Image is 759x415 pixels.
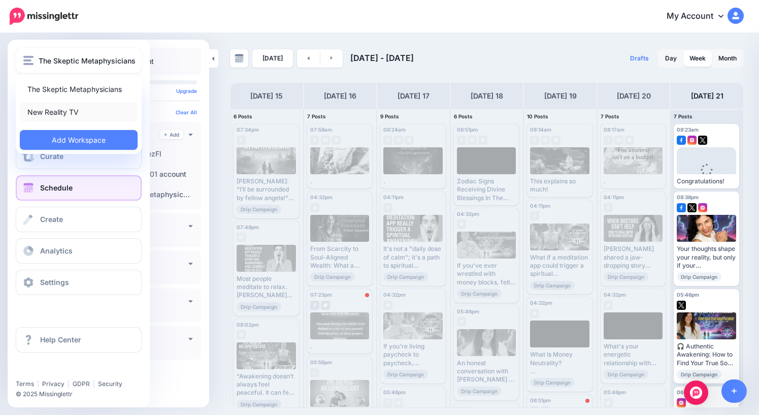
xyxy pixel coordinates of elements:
img: facebook-grey-square.png [530,136,539,145]
img: twitter-grey-square.png [551,136,560,145]
a: Terms [16,380,34,388]
img: instagram-square.png [698,203,707,212]
span: Drip Campaign [530,281,575,290]
div: What if a meditation app could trigger a spiritual awakening… and connect you to extraterrestrial... [530,253,589,278]
span: Drip Campaign [604,272,648,281]
a: Upgrade [176,88,197,94]
div: “Awakening doesn’t always feel peaceful. It can feel like a full-body cosmic upgrade.” – [PERSON_... [237,372,296,397]
span: Analytics [40,246,73,255]
img: facebook-grey-square.png [383,136,392,145]
div: . [310,342,370,350]
img: Missinglettr [10,8,78,25]
div: . [604,177,663,185]
span: 04:32pm [530,300,552,306]
iframe: Twitter Follow Button [16,365,94,375]
span: Schedule [40,183,73,192]
img: instagram-square.png [677,398,686,407]
span: Drip Campaign [530,378,575,387]
span: | [37,380,39,388]
div: 🎧 Authentic Awakening: How to Find Your True Soul Purpose Without Quitting Your Job Read more 👉 [... [677,342,736,367]
span: 05:46pm [383,389,406,395]
span: 7 Posts [674,113,692,119]
img: twitter-grey-square.png [625,136,634,145]
span: 04:32pm [310,194,333,200]
img: instagram-grey-square.png [321,136,330,145]
h4: [DATE] 19 [544,90,577,102]
img: menu.png [23,56,34,65]
a: Drafts [624,49,655,68]
span: 05:56pm [310,359,332,365]
img: facebook-grey-square.png [310,368,319,377]
a: Add [160,130,183,139]
span: Drip Campaign [677,272,721,281]
a: Curate [16,144,142,169]
span: 07:58am [310,126,332,133]
a: GDPR [73,380,90,388]
h4: [DATE] 20 [617,90,651,102]
a: Add Workspace [20,130,138,150]
img: facebook-grey-square.png [604,136,613,145]
span: 04:11pm [604,194,624,200]
img: twitter-square.png [677,301,686,310]
a: Create [16,207,142,232]
div: If you're living paycheck to paycheck, struggling to pay bills, or constantly chasing clients, th... [383,342,443,367]
div: Congratulations! [677,177,736,185]
span: 04:11pm [530,203,550,209]
img: twitter-grey-square.png [604,301,613,310]
span: Drip Campaign [237,400,281,409]
span: Drip Campaign [604,370,648,379]
a: Week [683,50,712,67]
span: 08:38pm [677,194,699,200]
span: Drip Campaign [457,289,502,298]
img: calendar-grey-darker.png [235,54,244,63]
a: My Account [656,4,744,29]
span: 08:14am [530,126,551,133]
span: | [68,380,70,388]
a: Help Center [16,327,142,353]
a: [DATE] [252,49,293,68]
img: instagram-grey-square.png [468,136,477,145]
span: 05:46pm [457,308,479,314]
li: © 2025 Missinglettr [16,389,149,399]
span: Drip Campaign [237,205,281,214]
div: Zodiac Signs Receiving Divine Blessings In The Coming Months [URL][DOMAIN_NAME] [457,177,516,202]
img: instagram-square.png [687,136,697,145]
span: Drip Campaign [310,272,355,281]
img: facebook-grey-square.png [457,136,466,145]
img: twitter-grey-square.png [604,398,613,407]
a: The Skeptic Metaphysicians [20,79,138,99]
span: 08:23am [677,126,699,133]
a: Security [98,380,122,388]
div: This explains so much! [530,177,589,194]
div: An honest conversation with [PERSON_NAME] on spiritual awakening, plant medicine, and why your cu... [457,359,516,384]
img: facebook-grey-square.png [383,398,392,407]
span: 7 Posts [307,113,326,119]
div: From Scarcity to Soul-Aligned Wealth: What a Former Wall Street Exec Taught Us About Money Neutra... [310,245,370,270]
span: Create [40,215,63,224]
a: Schedule [16,175,142,201]
img: twitter-square.png [687,203,697,212]
div: Most people meditate to relax. [PERSON_NAME] meditates to rewire reality. In our newest episode, ... [237,275,296,300]
img: instagram-grey-square.png [394,136,403,145]
img: facebook-square.png [677,203,686,212]
img: facebook-grey-square.png [310,301,319,310]
h4: [DATE] 17 [398,90,430,102]
a: Clear All [176,109,197,115]
img: facebook-grey-square.png [237,136,246,145]
a: Day [659,50,683,67]
img: twitter-grey-square.png [457,317,466,326]
span: [DATE] - [DATE] [350,53,414,63]
div: Open Intercom Messenger [684,380,708,405]
img: instagram-grey-square.png [541,136,550,145]
span: 05:46pm [677,292,699,298]
img: facebook-grey-square.png [604,203,613,212]
img: facebook-grey-square.png [530,211,539,220]
img: twitter-grey-square.png [332,136,341,145]
img: instagram-grey-square.png [237,233,246,242]
button: The Skeptic Metaphysicians [16,48,142,73]
span: 06:51pm [530,397,551,403]
h4: [DATE] 18 [471,90,503,102]
a: Settings [16,270,142,295]
img: facebook-grey-square.png [310,136,319,145]
div: Your thoughts shape your reality, but only if your subconscious is on board. [PERSON_NAME] shares... [677,245,736,270]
